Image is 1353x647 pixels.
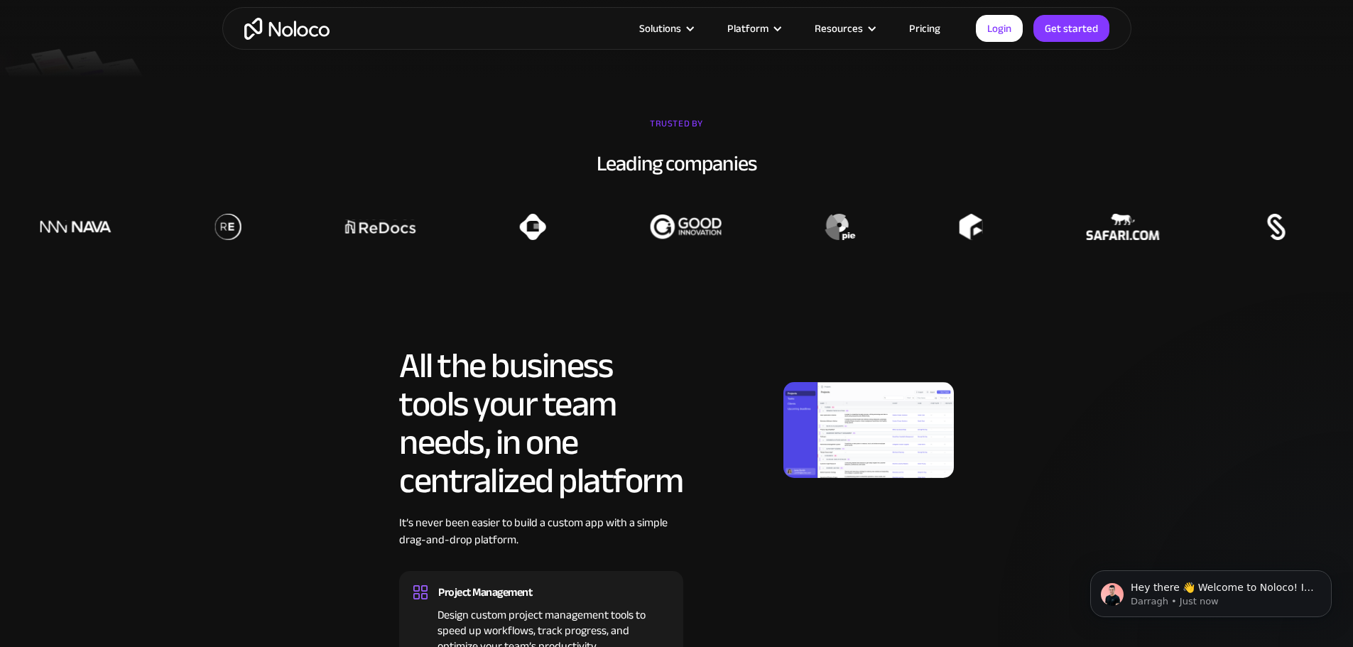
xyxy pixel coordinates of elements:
div: Solutions [621,19,710,38]
div: Project Management [438,582,532,603]
a: Pricing [891,19,958,38]
iframe: Intercom notifications message [1069,540,1353,640]
a: home [244,18,330,40]
div: Platform [727,19,768,38]
a: Login [976,15,1023,42]
div: Platform [710,19,797,38]
div: Solutions [639,19,681,38]
div: Resources [815,19,863,38]
h2: All the business tools your team needs, in one centralized platform [399,347,683,500]
div: It’s never been easier to build a custom app with a simple drag-and-drop platform. [399,514,683,570]
div: Resources [797,19,891,38]
a: Get started [1033,15,1109,42]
